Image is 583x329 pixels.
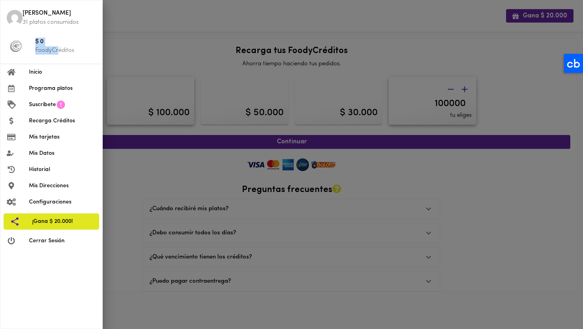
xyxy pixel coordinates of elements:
[29,149,96,158] span: Mis Datos
[29,182,96,190] span: Mis Direcciones
[29,237,96,245] span: Cerrar Sesión
[29,198,96,206] span: Configuraciones
[29,133,96,141] span: Mis tarjetas
[537,283,575,321] iframe: Messagebird Livechat Widget
[35,46,96,55] p: FoodyCréditos
[23,9,96,18] span: [PERSON_NAME]
[35,38,96,47] span: $ 0
[29,101,56,109] span: Suscríbete
[23,18,96,27] p: 31 platos consumidos
[29,117,96,125] span: Recarga Créditos
[29,84,96,93] span: Programa platos
[10,40,22,52] img: foody-creditos-black.png
[29,68,96,76] span: Inicio
[32,217,93,226] span: ¡Gana $ 20.000!
[29,165,96,174] span: Historial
